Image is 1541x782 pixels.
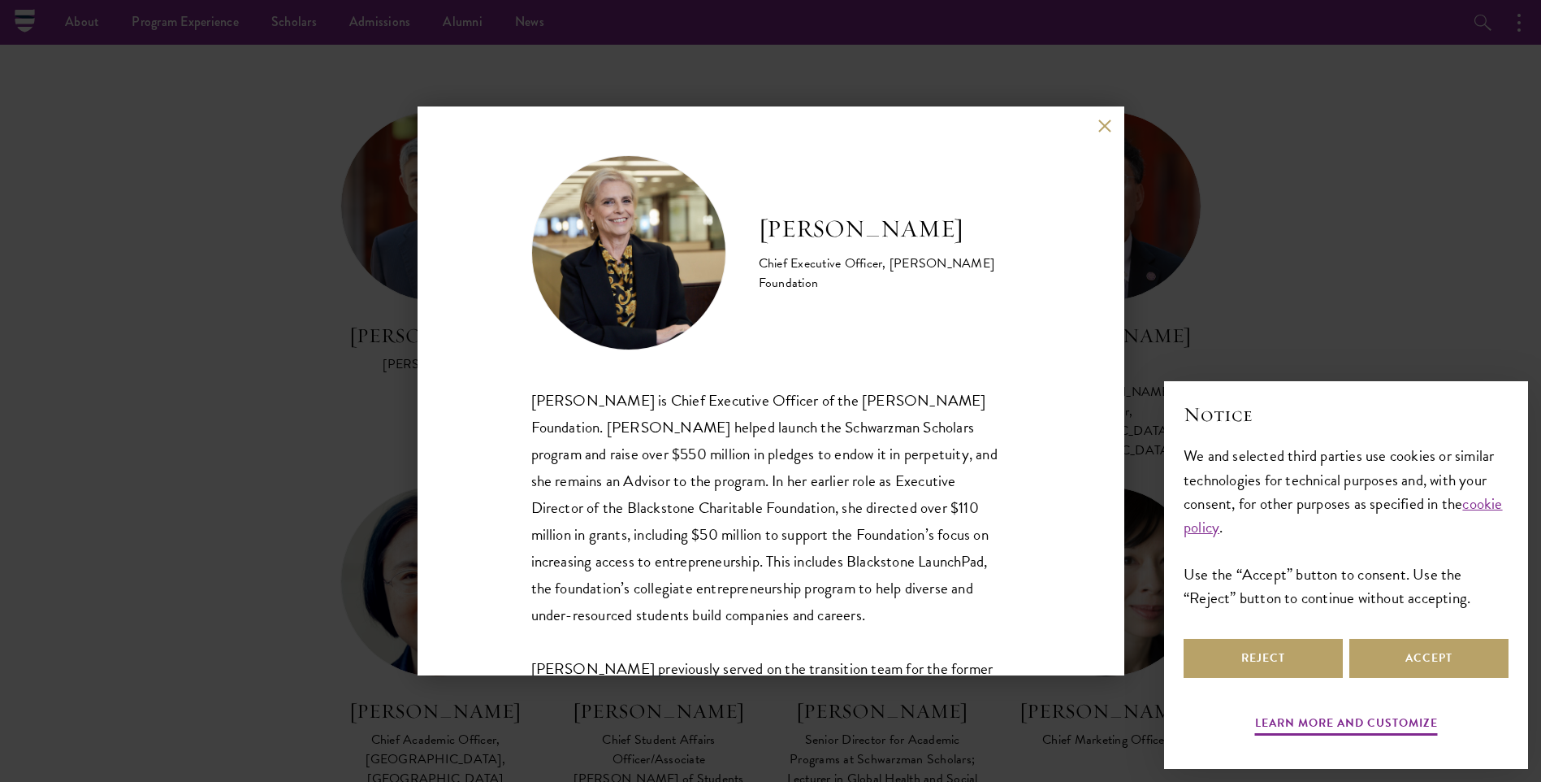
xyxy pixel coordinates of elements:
[1184,492,1503,539] a: cookie policy
[1255,713,1438,738] button: Learn more and customize
[1184,444,1509,609] div: We and selected third parties use cookies or similar technologies for technical purposes and, wit...
[1184,639,1343,678] button: Reject
[531,155,726,350] img: Amy Stursberg
[1349,639,1509,678] button: Accept
[759,254,1011,293] div: Chief Executive Officer, [PERSON_NAME] Foundation
[759,213,1011,245] h2: [PERSON_NAME]
[1184,401,1509,428] h2: Notice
